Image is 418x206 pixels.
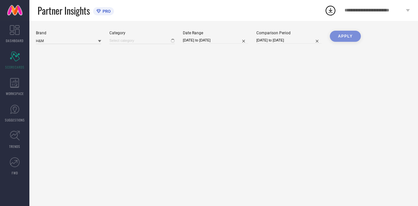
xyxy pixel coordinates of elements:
[183,31,248,35] div: Date Range
[5,118,25,122] span: SUGGESTIONS
[183,37,248,44] input: Select date range
[36,31,101,35] div: Brand
[6,38,24,43] span: DASHBOARD
[256,37,322,44] input: Select comparison period
[325,5,336,16] div: Open download list
[109,31,175,35] div: Category
[256,31,322,35] div: Comparison Period
[101,9,111,14] span: PRO
[6,91,24,96] span: WORKSPACE
[38,4,90,17] span: Partner Insights
[12,170,18,175] span: FWD
[9,144,20,149] span: TRENDS
[5,65,24,70] span: SCORECARDS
